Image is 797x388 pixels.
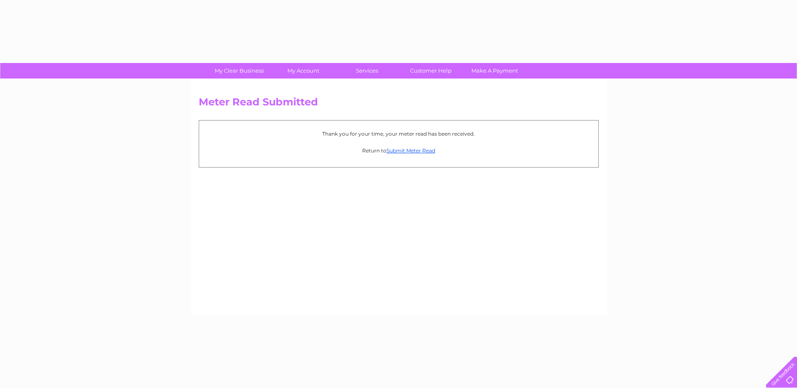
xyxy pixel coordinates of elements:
p: Thank you for your time, your meter read has been received. [203,130,594,138]
a: My Account [268,63,338,79]
a: My Clear Business [205,63,274,79]
h2: Meter Read Submitted [199,96,599,112]
a: Submit Meter Read [387,147,435,154]
a: Services [332,63,402,79]
a: Make A Payment [460,63,529,79]
p: Return to [203,147,594,155]
a: Customer Help [396,63,466,79]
